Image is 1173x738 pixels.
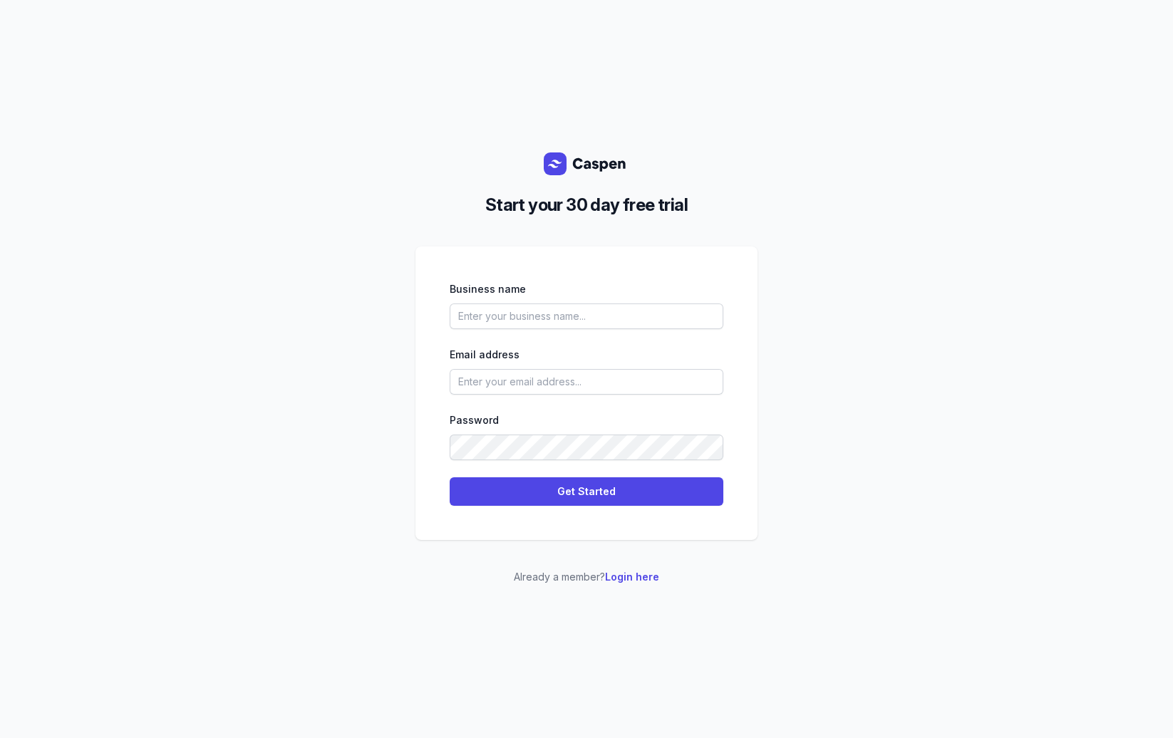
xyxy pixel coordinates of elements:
[427,192,746,218] h2: Start your 30 day free trial
[450,281,723,298] div: Business name
[450,412,723,429] div: Password
[450,477,723,506] button: Get Started
[605,571,659,583] a: Login here
[450,346,723,363] div: Email address
[415,568,758,586] p: Already a member?
[450,369,723,395] input: Enter your email address...
[450,303,723,329] input: Enter your business name...
[458,483,715,500] span: Get Started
